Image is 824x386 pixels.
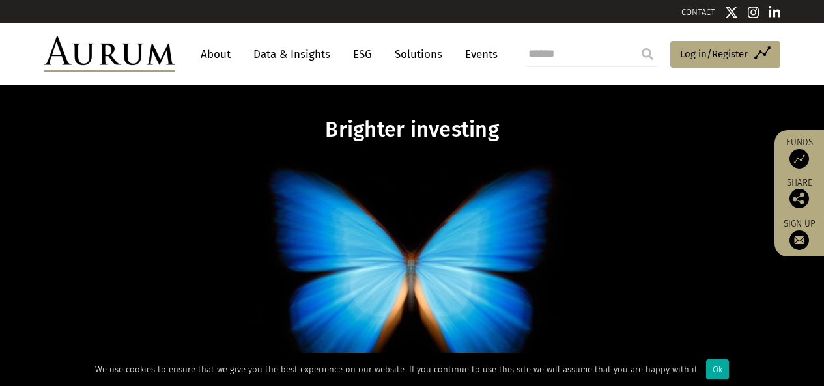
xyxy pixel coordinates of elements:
[459,42,498,66] a: Events
[634,41,661,67] input: Submit
[194,42,237,66] a: About
[347,42,378,66] a: ESG
[781,178,817,208] div: Share
[789,189,809,208] img: Share this post
[44,36,175,72] img: Aurum
[681,7,715,17] a: CONTACT
[781,137,817,169] a: Funds
[781,218,817,250] a: Sign up
[388,42,449,66] a: Solutions
[769,6,780,19] img: Linkedin icon
[670,41,780,68] a: Log in/Register
[748,6,760,19] img: Instagram icon
[725,6,738,19] img: Twitter icon
[680,46,748,62] span: Log in/Register
[161,117,664,143] h1: Brighter investing
[789,149,809,169] img: Access Funds
[706,359,729,379] div: Ok
[789,230,809,250] img: Sign up to our newsletter
[247,42,337,66] a: Data & Insights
